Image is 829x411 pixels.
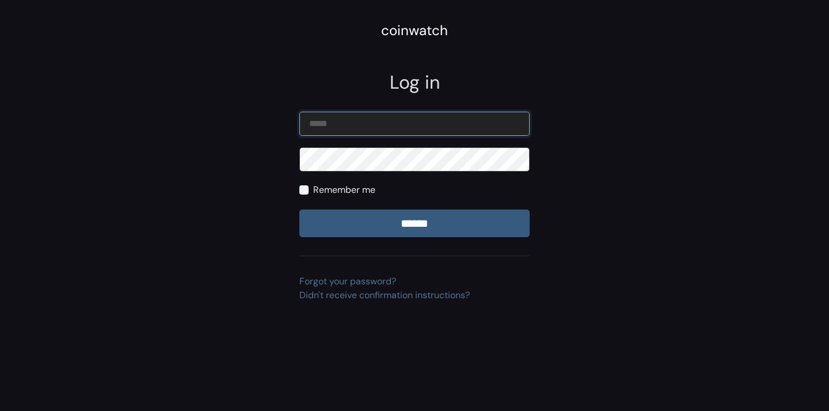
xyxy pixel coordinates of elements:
a: coinwatch [381,26,448,38]
label: Remember me [313,183,375,197]
div: coinwatch [381,20,448,41]
h2: Log in [299,71,530,93]
a: Forgot your password? [299,275,396,287]
a: Didn't receive confirmation instructions? [299,289,470,301]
